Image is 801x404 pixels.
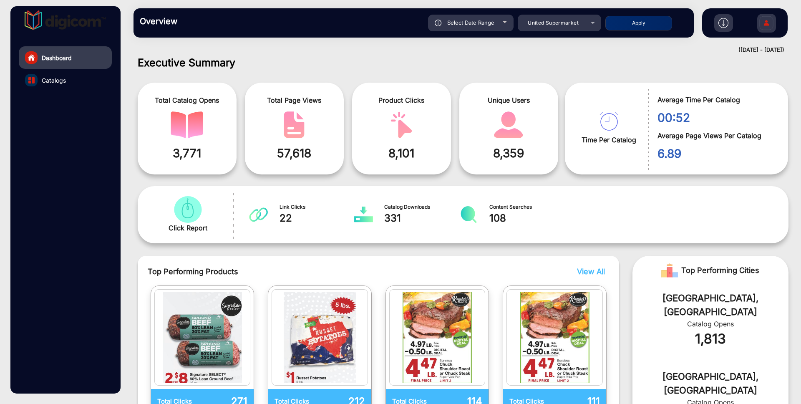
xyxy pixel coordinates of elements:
img: catalog [278,111,310,138]
span: 57,618 [251,144,338,162]
img: catalog [171,196,204,223]
span: Unique Users [466,95,552,105]
img: home [28,54,35,61]
img: icon [435,20,442,26]
span: United Supermarket [528,20,579,26]
span: Total Catalog Opens [144,95,230,105]
div: 1,813 [645,329,776,349]
img: h2download.svg [718,18,728,28]
span: Top Performing Products [148,266,499,277]
span: 6.89 [657,145,776,162]
span: Catalogs [42,76,66,85]
span: 8,101 [358,144,445,162]
img: catalog [385,111,418,138]
span: Total Page Views [251,95,338,105]
div: ([DATE] - [DATE]) [125,46,784,54]
img: catalog [392,292,483,383]
h1: Executive Summary [138,56,788,69]
span: 3,771 [144,144,230,162]
span: Product Clicks [358,95,445,105]
button: Apply [605,16,672,30]
button: View All [575,266,603,277]
img: catalog [509,292,600,383]
span: Content Searches [489,203,565,211]
img: catalog [28,77,35,83]
div: Catalog Opens [645,319,776,329]
span: Average Time Per Catalog [657,95,776,105]
img: catalog [492,111,525,138]
img: catalog [157,292,248,383]
span: 8,359 [466,144,552,162]
span: 108 [489,211,565,226]
div: [GEOGRAPHIC_DATA], [GEOGRAPHIC_DATA] [645,370,776,397]
img: catalog [274,292,365,383]
img: catalog [171,111,203,138]
span: Catalog Downloads [384,203,460,211]
img: catalog [459,206,478,223]
a: Dashboard [19,46,112,69]
span: Top Performing Cities [681,262,759,279]
img: catalog [599,112,618,131]
span: Select Date Range [447,19,494,26]
img: Rank image [661,262,678,279]
span: Click Report [169,223,207,233]
a: Catalogs [19,69,112,91]
span: 00:52 [657,109,776,126]
img: Sign%20Up.svg [758,10,775,39]
h3: Overview [140,16,257,26]
div: [GEOGRAPHIC_DATA], [GEOGRAPHIC_DATA] [645,291,776,319]
img: catalog [249,206,268,223]
span: Dashboard [42,53,72,62]
span: 331 [384,211,460,226]
img: vmg-logo [25,10,106,30]
span: Link Clicks [280,203,355,211]
img: catalog [354,206,373,223]
span: 22 [280,211,355,226]
span: View All [577,267,605,276]
span: Average Page Views Per Catalog [657,131,776,141]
